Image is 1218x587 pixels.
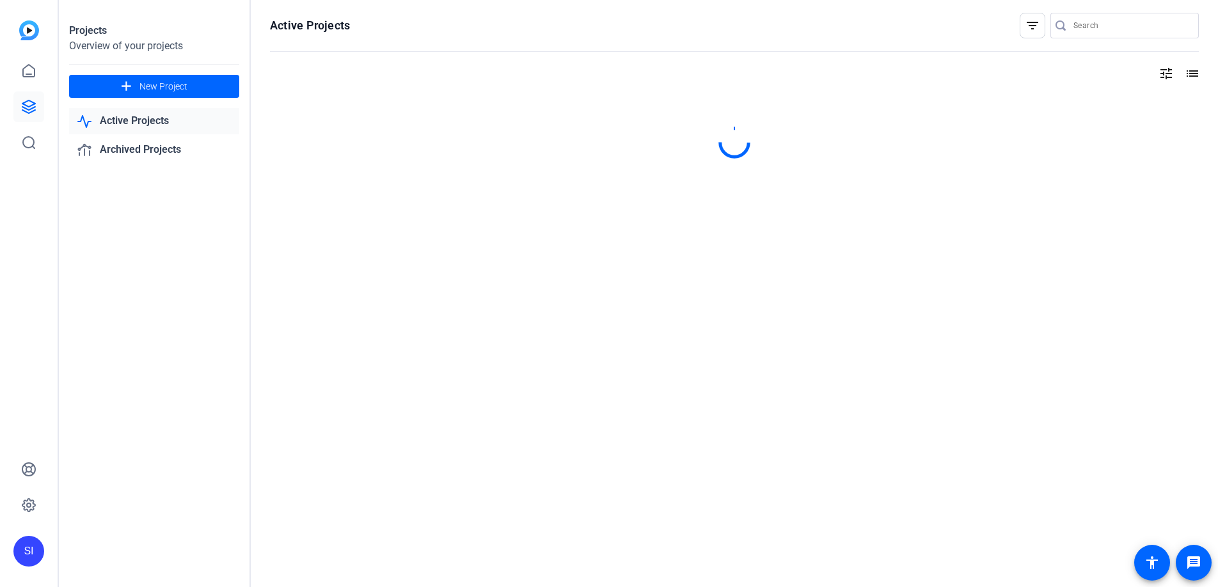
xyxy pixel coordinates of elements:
mat-icon: list [1183,66,1199,81]
img: blue-gradient.svg [19,20,39,40]
div: SI [13,536,44,567]
span: New Project [139,80,187,93]
mat-icon: tune [1159,66,1174,81]
button: New Project [69,75,239,98]
div: Overview of your projects [69,38,239,54]
mat-icon: accessibility [1144,555,1160,570]
mat-icon: message [1186,555,1201,570]
a: Archived Projects [69,137,239,163]
mat-icon: add [118,79,134,95]
h1: Active Projects [270,18,350,33]
div: Projects [69,23,239,38]
mat-icon: filter_list [1025,18,1040,33]
a: Active Projects [69,108,239,134]
input: Search [1073,18,1189,33]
